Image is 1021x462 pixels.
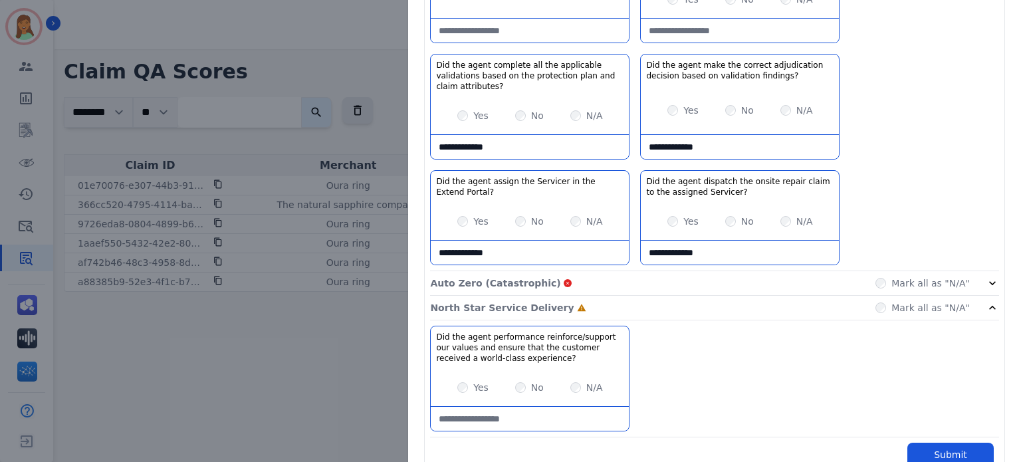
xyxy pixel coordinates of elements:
label: N/A [796,104,813,117]
label: N/A [796,215,813,228]
h3: Did the agent assign the Servicer in the Extend Portal? [436,176,624,197]
label: N/A [586,381,603,394]
h3: Did the agent performance reinforce/support our values and ensure that the customer received a wo... [436,332,624,364]
h3: Did the agent make the correct adjudication decision based on validation findings? [646,60,834,81]
h3: Did the agent complete all the applicable validations based on the protection plan and claim attr... [436,60,624,92]
p: Auto Zero (Catastrophic) [430,277,560,290]
label: No [741,215,754,228]
label: N/A [586,215,603,228]
label: Yes [683,104,699,117]
label: No [531,109,544,122]
label: Yes [473,215,489,228]
label: Yes [473,109,489,122]
label: No [741,104,754,117]
label: Yes [683,215,699,228]
h3: Did the agent dispatch the onsite repair claim to the assigned Servicer? [646,176,834,197]
label: No [531,381,544,394]
label: N/A [586,109,603,122]
label: Yes [473,381,489,394]
label: No [531,215,544,228]
p: North Star Service Delivery [430,301,574,314]
label: Mark all as "N/A" [891,301,970,314]
label: Mark all as "N/A" [891,277,970,290]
